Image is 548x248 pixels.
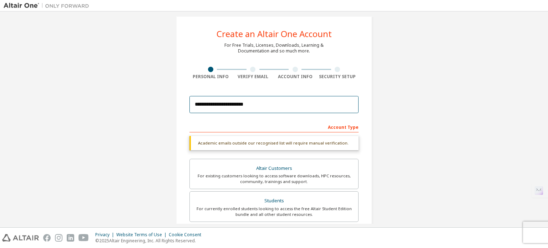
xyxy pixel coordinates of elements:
img: Altair One [4,2,93,9]
div: Account Type [189,121,359,132]
div: Altair Customers [194,163,354,173]
img: altair_logo.svg [2,234,39,242]
div: Account Info [274,74,316,80]
div: For existing customers looking to access software downloads, HPC resources, community, trainings ... [194,173,354,184]
div: Create an Altair One Account [217,30,332,38]
div: Verify Email [232,74,274,80]
div: Students [194,196,354,206]
div: Personal Info [189,74,232,80]
div: For Free Trials, Licenses, Downloads, Learning & Documentation and so much more. [224,42,324,54]
img: youtube.svg [78,234,89,242]
div: Academic emails outside our recognised list will require manual verification. [189,136,359,150]
img: instagram.svg [55,234,62,242]
div: Security Setup [316,74,359,80]
img: facebook.svg [43,234,51,242]
div: Cookie Consent [169,232,205,238]
div: For currently enrolled students looking to access the free Altair Student Edition bundle and all ... [194,206,354,217]
div: Website Terms of Use [116,232,169,238]
p: © 2025 Altair Engineering, Inc. All Rights Reserved. [95,238,205,244]
img: linkedin.svg [67,234,74,242]
div: Privacy [95,232,116,238]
